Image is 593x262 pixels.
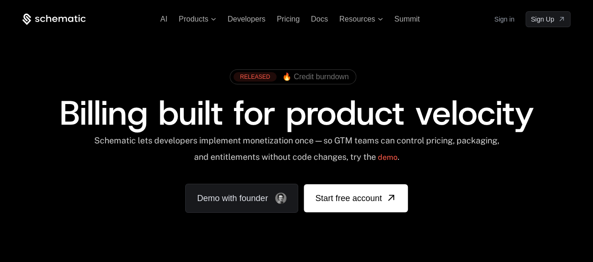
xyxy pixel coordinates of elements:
[494,12,514,27] a: Sign in
[277,15,300,23] a: Pricing
[185,184,298,213] a: Demo with founder, ,[object Object]
[233,72,349,82] a: [object Object],[object Object]
[394,15,420,23] a: Summit
[275,193,286,204] img: Founder
[315,192,382,205] span: Start free account
[59,90,533,135] span: Billing built for product velocity
[311,15,328,23] a: Docs
[282,73,349,81] span: 🔥 Credit burndown
[91,135,502,169] div: Schematic lets developers implement monetization once — so GTM teams can control pricing, packagi...
[227,15,265,23] a: Developers
[233,72,277,82] div: RELEASED
[377,146,397,169] a: demo
[339,15,375,23] span: Resources
[531,15,554,24] span: Sign Up
[160,15,167,23] a: AI
[304,184,407,212] a: [object Object]
[179,15,208,23] span: Products
[525,11,570,27] a: [object Object]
